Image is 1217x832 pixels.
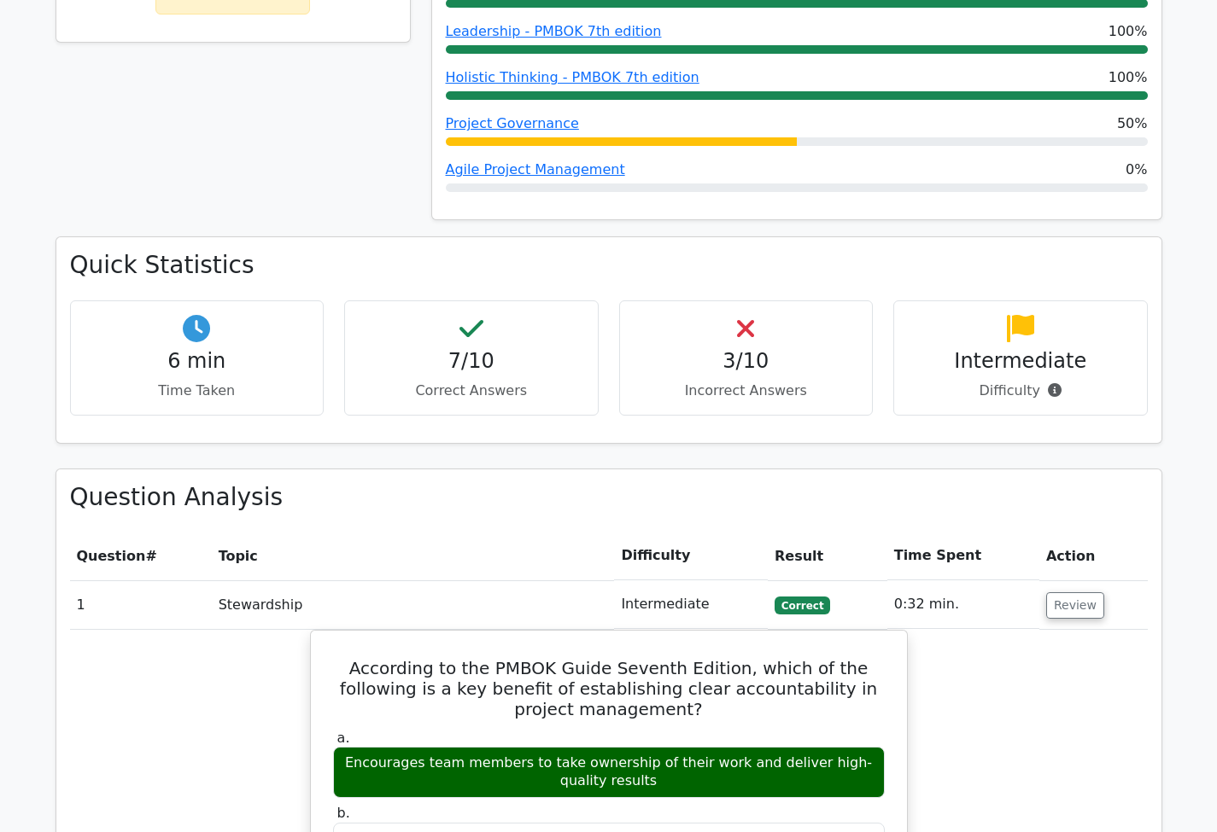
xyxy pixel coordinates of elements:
span: 0% [1126,160,1147,180]
p: Difficulty [908,381,1133,401]
p: Correct Answers [359,381,584,401]
span: a. [337,730,350,746]
th: # [70,532,212,580]
button: Review [1046,592,1104,619]
td: Intermediate [614,580,768,629]
p: Incorrect Answers [634,381,859,401]
span: 100% [1109,67,1148,88]
th: Action [1039,532,1148,580]
span: b. [337,805,350,821]
a: Project Governance [446,115,579,131]
h4: 3/10 [634,349,859,374]
span: Correct [775,596,830,614]
th: Topic [212,532,615,580]
a: Leadership - PMBOK 7th edition [446,23,662,39]
h3: Quick Statistics [70,251,1148,280]
h4: Intermediate [908,349,1133,374]
a: Holistic Thinking - PMBOK 7th edition [446,69,699,85]
div: Encourages team members to take ownership of their work and deliver high-quality results [333,747,885,798]
h4: 6 min [85,349,310,374]
th: Time Spent [887,532,1039,580]
h4: 7/10 [359,349,584,374]
span: 50% [1117,113,1148,134]
span: Question [77,548,146,564]
p: Time Taken [85,381,310,401]
th: Result [768,532,887,580]
td: 0:32 min. [887,580,1039,629]
th: Difficulty [614,532,768,580]
td: 1 [70,580,212,629]
h3: Question Analysis [70,483,1148,512]
td: Stewardship [212,580,615,629]
span: 100% [1109,21,1148,42]
h5: According to the PMBOK Guide Seventh Edition, which of the following is a key benefit of establis... [331,658,886,719]
a: Agile Project Management [446,161,625,177]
